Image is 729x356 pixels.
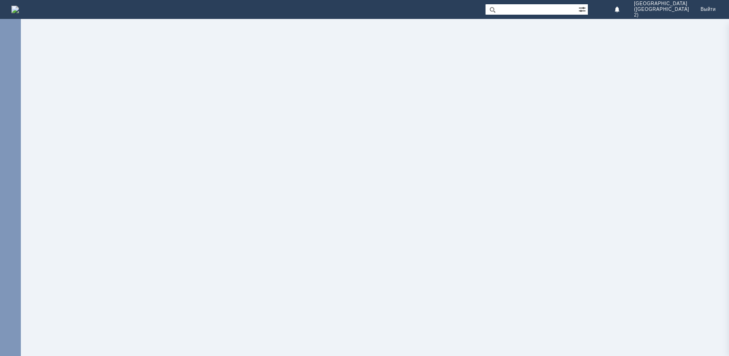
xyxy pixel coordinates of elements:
[634,1,689,7] span: [GEOGRAPHIC_DATA]
[634,12,689,18] span: 2)
[634,7,689,12] span: ([GEOGRAPHIC_DATA]
[578,4,588,13] span: Расширенный поиск
[11,6,19,13] img: logo
[11,6,19,13] a: Перейти на домашнюю страницу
